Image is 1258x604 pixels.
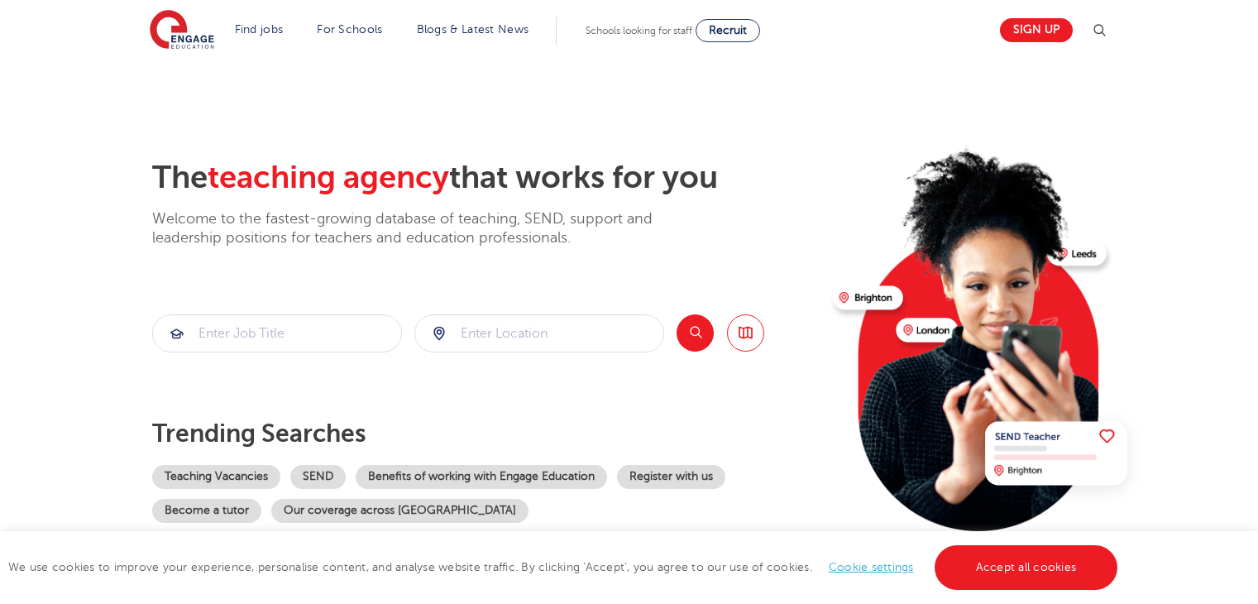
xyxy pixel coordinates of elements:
p: Welcome to the fastest-growing database of teaching, SEND, support and leadership positions for t... [152,209,698,248]
a: Blogs & Latest News [417,23,529,36]
span: We use cookies to improve your experience, personalise content, and analyse website traffic. By c... [8,561,1122,573]
a: Our coverage across [GEOGRAPHIC_DATA] [271,499,529,523]
a: Benefits of working with Engage Education [356,465,607,489]
p: Trending searches [152,419,820,448]
a: Recruit [696,19,760,42]
a: Teaching Vacancies [152,465,280,489]
span: Recruit [709,24,747,36]
input: Submit [415,315,663,352]
a: For Schools [317,23,382,36]
input: Submit [153,315,401,352]
h2: The that works for you [152,159,820,197]
div: Submit [414,314,664,352]
a: Accept all cookies [935,545,1118,590]
a: SEND [290,465,346,489]
a: Cookie settings [829,561,914,573]
div: Submit [152,314,402,352]
span: teaching agency [208,160,449,195]
a: Sign up [1000,18,1073,42]
span: Schools looking for staff [586,25,692,36]
a: Register with us [617,465,725,489]
img: Engage Education [150,10,214,51]
a: Find jobs [235,23,284,36]
a: Become a tutor [152,499,261,523]
button: Search [677,314,714,352]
